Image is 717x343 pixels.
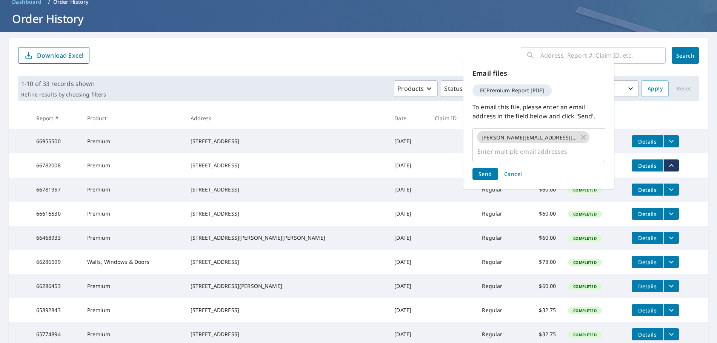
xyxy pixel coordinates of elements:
button: filesDropdownBtn-66782008 [663,159,679,171]
td: Premium [81,129,185,153]
p: Products [397,84,424,93]
td: [DATE] [388,178,429,202]
td: Premium [81,202,185,226]
input: Enter multiple email addresses [476,144,591,159]
td: 66286453 [30,274,81,298]
button: Download Excel [18,47,89,64]
th: Product [81,107,185,129]
h1: Order History [9,11,708,26]
td: $60.00 [522,274,562,298]
div: [STREET_ADDRESS] [191,162,383,169]
span: Completed [569,187,601,193]
td: [DATE] [388,250,429,274]
td: $60.00 [522,226,562,250]
td: Regular [476,178,522,202]
td: [DATE] [388,274,429,298]
th: Report # [30,107,81,129]
button: Cancel [501,168,525,180]
div: [STREET_ADDRESS] [191,331,383,338]
td: Premium [81,178,185,202]
button: filesDropdownBtn-66616530 [663,208,679,220]
div: [STREET_ADDRESS] [191,186,383,193]
span: Completed [569,332,601,337]
span: Completed [569,260,601,265]
span: Completed [569,211,601,217]
button: detailsBtn-66616530 [632,208,663,220]
p: 1-10 of 33 records shown [21,79,106,88]
p: Refine results by choosing filters [21,91,106,98]
button: filesDropdownBtn-66955500 [663,135,679,147]
span: Send [479,170,492,178]
button: filesDropdownBtn-65774894 [663,328,679,340]
button: detailsBtn-66286453 [632,280,663,292]
td: [DATE] [388,129,429,153]
span: Details [636,162,659,169]
div: [STREET_ADDRESS][PERSON_NAME] [191,282,383,290]
div: [STREET_ADDRESS] [191,138,383,145]
td: $78.00 [522,250,562,274]
button: filesDropdownBtn-65892843 [663,304,679,316]
td: 66781957 [30,178,81,202]
span: Cancel [504,170,522,178]
td: 66286599 [30,250,81,274]
span: Completed [569,284,601,289]
button: detailsBtn-66468933 [632,232,663,244]
th: Date [388,107,429,129]
div: [STREET_ADDRESS] [191,210,383,217]
span: Details [636,138,659,145]
button: filesDropdownBtn-66286599 [663,256,679,268]
td: [DATE] [388,226,429,250]
span: ECPremium Report [PDF] [475,88,549,93]
td: Regular [476,250,522,274]
button: filesDropdownBtn-66468933 [663,232,679,244]
span: Details [636,186,659,193]
td: Premium [81,153,185,178]
p: Status [444,84,463,93]
div: [STREET_ADDRESS] [191,258,383,266]
td: 66616530 [30,202,81,226]
div: [STREET_ADDRESS] [191,306,383,314]
span: Apply [648,84,663,93]
p: Email files [472,68,605,78]
button: Products [394,80,438,97]
td: 66955500 [30,129,81,153]
th: Claim ID [429,107,476,129]
td: Premium [81,274,185,298]
button: detailsBtn-66781957 [632,184,663,196]
span: Completed [569,236,601,241]
span: Details [636,283,659,290]
button: Apply [642,80,669,97]
td: [DATE] [388,153,429,178]
td: $60.00 [522,178,562,202]
td: $60.00 [522,202,562,226]
td: Premium [81,298,185,322]
td: [DATE] [388,298,429,322]
button: detailsBtn-66955500 [632,135,663,147]
button: detailsBtn-65774894 [632,328,663,340]
p: Download Excel [37,51,83,60]
button: Search [672,47,699,64]
span: Details [636,210,659,217]
td: [DATE] [388,202,429,226]
button: filesDropdownBtn-66781957 [663,184,679,196]
button: filesDropdownBtn-66286453 [663,280,679,292]
span: Details [636,234,659,242]
button: Status [441,80,477,97]
td: 66782008 [30,153,81,178]
span: Details [636,307,659,314]
td: Regular [476,298,522,322]
td: 66468933 [30,226,81,250]
span: [PERSON_NAME][EMAIL_ADDRESS][PERSON_NAME][DOMAIN_NAME] [477,134,582,141]
input: Address, Report #, Claim ID, etc. [540,45,666,66]
td: 65892843 [30,298,81,322]
button: Send [472,168,498,180]
td: Regular [476,226,522,250]
th: Address [185,107,389,129]
button: detailsBtn-65892843 [632,304,663,316]
span: Details [636,259,659,266]
td: $32.75 [522,298,562,322]
button: detailsBtn-66782008 [632,159,663,171]
td: Regular [476,202,522,226]
span: Search [678,52,693,59]
button: detailsBtn-66286599 [632,256,663,268]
